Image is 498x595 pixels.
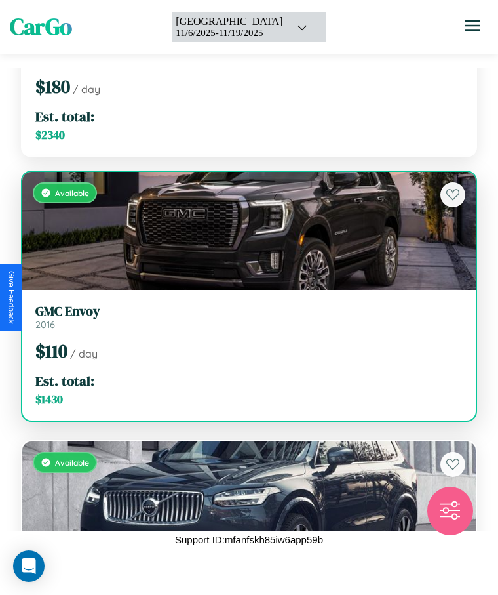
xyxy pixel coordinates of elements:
[55,188,89,198] span: Available
[10,11,72,43] span: CarGo
[73,83,100,96] span: / day
[70,347,98,360] span: / day
[35,127,65,143] span: $ 2340
[35,371,94,390] span: Est. total:
[35,303,463,331] a: GMC Envoy2016
[7,271,16,324] div: Give Feedback
[176,16,282,28] div: [GEOGRAPHIC_DATA]
[175,531,323,548] p: Support ID: mfanfskh85iw6app59b
[35,339,67,363] span: $ 110
[55,458,89,468] span: Available
[35,319,55,331] span: 2016
[35,392,63,407] span: $ 1430
[35,74,70,99] span: $ 180
[35,303,463,319] h3: GMC Envoy
[35,107,94,126] span: Est. total:
[176,28,282,39] div: 11 / 6 / 2025 - 11 / 19 / 2025
[13,550,45,582] div: Open Intercom Messenger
